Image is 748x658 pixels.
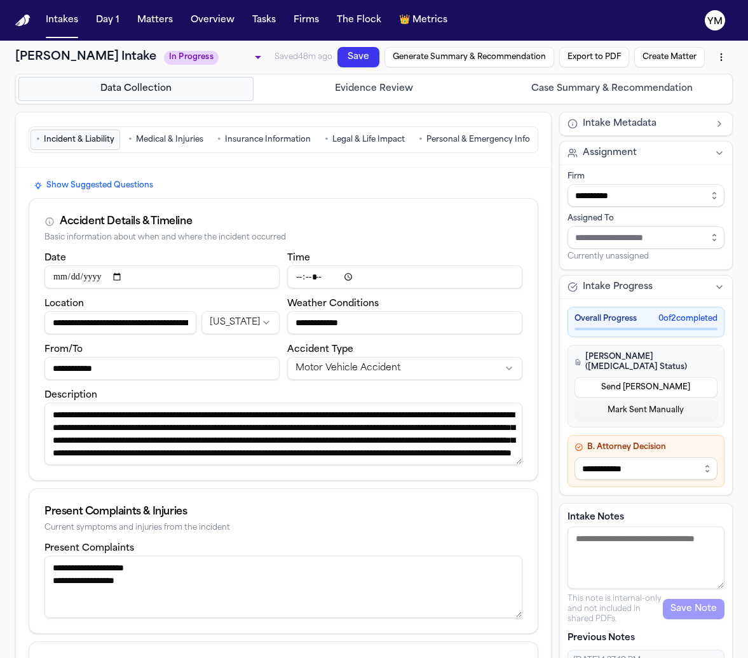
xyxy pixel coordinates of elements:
span: Incident & Liability [44,135,114,145]
button: Go to Legal & Life Impact [319,130,411,150]
span: Intake Metadata [583,117,656,130]
span: Assignment [583,147,637,159]
textarea: Incident description [44,403,522,465]
button: Intakes [41,9,83,32]
button: The Flock [332,9,386,32]
button: Firms [289,9,324,32]
p: This note is internal-only and not included in shared PDFs. [568,594,663,624]
button: Go to Personal & Emergency Info [413,130,536,150]
input: Incident date [44,265,280,288]
label: Intake Notes [568,511,724,524]
span: Metrics [412,14,447,27]
button: Tasks [247,9,281,32]
div: Assigned To [568,213,724,224]
label: Weather Conditions [287,299,379,309]
button: Go to Data Collection step [18,77,254,101]
p: Previous Notes [568,632,724,645]
label: Location [44,299,84,309]
a: Home [15,15,31,27]
span: • [325,133,329,146]
button: Matters [132,9,178,32]
div: Basic information about when and where the incident occurred [44,233,522,243]
button: Go to Case Summary & Recommendation step [494,77,730,101]
input: Incident location [44,311,196,334]
button: Export to PDF [559,47,629,67]
button: Go to Evidence Review step [256,77,491,101]
label: Description [44,391,97,400]
div: Firm [568,171,724,182]
span: 0 of 2 completed [658,314,717,324]
input: From/To destination [44,357,280,380]
button: Intake Metadata [560,112,732,135]
button: Go to Medical & Injuries [123,130,209,150]
button: Incident state [201,311,280,334]
span: Personal & Emergency Info [426,135,530,145]
button: More actions [710,46,733,69]
textarea: Intake notes [568,527,724,589]
button: Day 1 [91,9,125,32]
span: Saved 48m ago [275,53,332,61]
textarea: Present complaints [44,556,522,618]
span: • [419,133,423,146]
span: • [128,133,132,146]
label: From/To [44,345,83,354]
label: Date [44,253,66,263]
img: Finch Logo [15,15,31,27]
input: Weather conditions [287,311,522,334]
h4: B. Attorney Decision [575,442,717,452]
input: Assign to staff member [568,226,724,249]
div: Update intake status [164,48,266,66]
label: Time [287,253,310,263]
button: crownMetrics [394,9,452,32]
span: Currently unassigned [568,252,649,262]
span: In Progress [164,51,219,65]
button: Mark Sent Manually [575,400,717,420]
input: Select firm [568,184,724,207]
nav: Intake steps [18,77,730,101]
button: Go to Insurance Information [212,130,316,150]
div: Present Complaints & Injuries [44,504,522,520]
button: Show Suggested Questions [29,178,158,193]
span: Insurance Information [225,135,311,145]
button: Overview [186,9,240,32]
label: Accident Type [287,345,353,354]
span: • [36,133,40,146]
button: Intake Progress [560,276,732,299]
span: • [217,133,221,146]
h4: [PERSON_NAME] ([MEDICAL_DATA] Status) [575,352,717,372]
label: Present Complaints [44,544,134,553]
span: crown [399,14,410,27]
span: Intake Progress [583,281,653,293]
div: Current symptoms and injuries from the incident [44,523,522,533]
button: Create Matter [634,47,705,67]
span: Medical & Injuries [136,135,203,145]
button: Generate Summary & Recommendation [384,47,554,67]
span: Legal & Life Impact [332,135,405,145]
h1: [PERSON_NAME] Intake [15,48,156,66]
text: YM [707,17,723,26]
span: Overall Progress [575,314,637,324]
input: Incident time [287,265,522,288]
button: Go to Incident & Liability [31,130,120,150]
button: Save [337,47,379,67]
div: Accident Details & Timeline [60,214,192,229]
button: Assignment [560,142,732,164]
button: Send [PERSON_NAME] [575,377,717,398]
